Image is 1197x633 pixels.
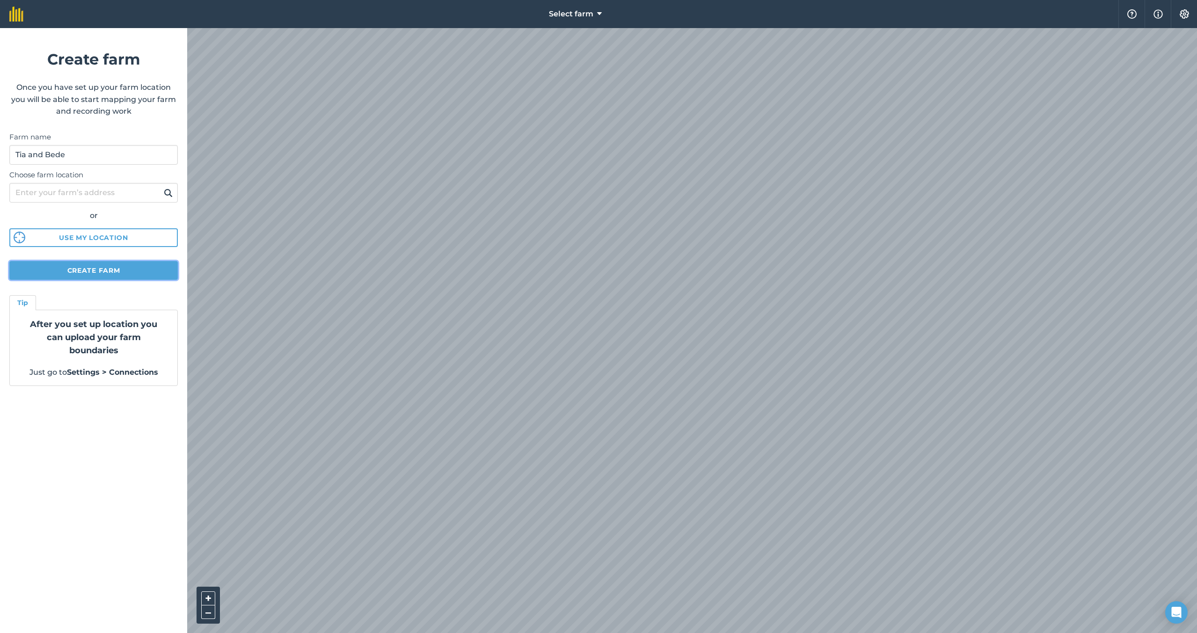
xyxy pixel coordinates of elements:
[164,187,173,198] img: svg+xml;base64,PHN2ZyB4bWxucz0iaHR0cDovL3d3dy53My5vcmcvMjAwMC9zdmciIHdpZHRoPSIxOSIgaGVpZ2h0PSIyNC...
[201,591,215,605] button: +
[9,169,178,181] label: Choose farm location
[1165,601,1188,624] div: Open Intercom Messenger
[1153,8,1163,20] img: svg+xml;base64,PHN2ZyB4bWxucz0iaHR0cDovL3d3dy53My5vcmcvMjAwMC9zdmciIHdpZHRoPSIxNyIgaGVpZ2h0PSIxNy...
[9,228,178,247] button: Use my location
[1179,9,1190,19] img: A cog icon
[201,605,215,619] button: –
[9,183,178,203] input: Enter your farm’s address
[67,368,158,377] strong: Settings > Connections
[9,261,178,280] button: Create farm
[9,210,178,222] div: or
[9,7,23,22] img: fieldmargin Logo
[17,298,28,308] h4: Tip
[9,131,178,143] label: Farm name
[9,47,178,71] h1: Create farm
[21,366,166,378] p: Just go to
[1126,9,1138,19] img: A question mark icon
[14,232,25,243] img: svg%3e
[549,8,593,20] span: Select farm
[9,81,178,117] p: Once you have set up your farm location you will be able to start mapping your farm and recording...
[9,145,178,165] input: Farm name
[30,319,157,356] strong: After you set up location you can upload your farm boundaries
